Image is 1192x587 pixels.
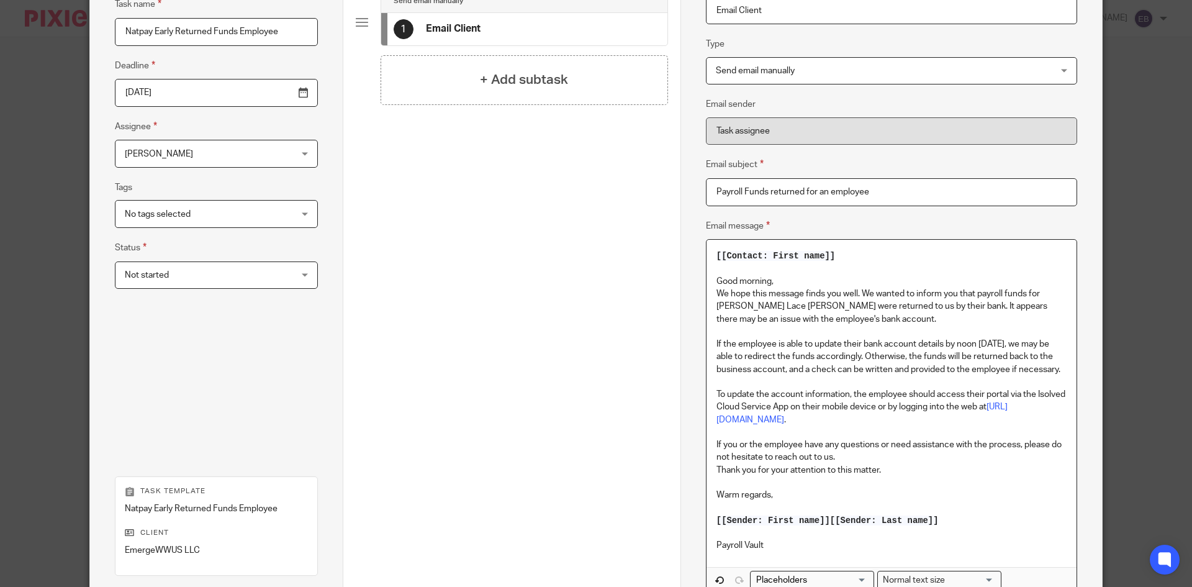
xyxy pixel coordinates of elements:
input: Search for option [949,574,994,587]
p: EmergeWWUS LLC [125,544,308,557]
label: Status [115,240,147,255]
p: Client [125,528,308,538]
label: Email subject [706,157,764,171]
span: Normal text size [880,574,948,587]
p: Payroll Vault [716,539,1067,552]
label: Email message [706,219,770,233]
h4: + Add subtask [480,70,568,89]
span: [[Contact: First name]] [716,251,835,261]
input: Search for option [752,574,867,587]
span: [[Sender: First name]] [716,516,830,526]
label: Assignee [115,119,157,134]
label: Tags [115,181,132,194]
label: Email sender [706,98,756,111]
p: Task template [125,486,308,496]
p: Warm regards, [716,489,1067,501]
h4: Email Client [426,22,481,35]
p: If you or the employee have any questions or need assistance with the process, please do not hesi... [716,439,1067,464]
span: No tags selected [125,210,191,219]
div: 1 [394,19,413,39]
span: [PERSON_NAME] [125,150,193,158]
p: Natpay Early Returned Funds Employee [125,503,308,515]
label: Deadline [115,58,155,73]
span: Send email manually [716,66,795,75]
label: Type [706,38,725,50]
p: Good morning, [716,275,1067,288]
a: [URL][DOMAIN_NAME] [716,403,1008,424]
p: To update the account information, the employee should access their portal via the Isolved Cloud ... [716,388,1067,426]
span: Not started [125,271,169,280]
p: If the employee is able to update their bank account details by noon [DATE], we may be able to re... [716,338,1067,376]
input: Task name [115,18,318,46]
p: We hope this message finds you well. We wanted to inform you that payroll funds for [PERSON_NAME]... [716,288,1067,325]
p: Thank you for your attention to this matter. [716,464,1067,476]
input: Pick a date [115,79,318,107]
input: Subject [706,178,1077,206]
span: [[Sender: Last name]] [830,516,939,526]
